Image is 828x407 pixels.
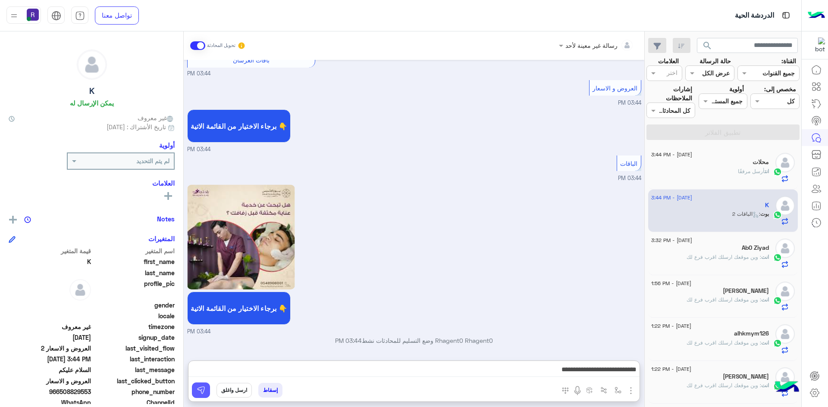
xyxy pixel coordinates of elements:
[93,246,175,255] span: اسم المتغير
[71,6,88,25] a: tab
[9,333,91,342] span: 2025-08-27T12:44:05.497Z
[773,211,782,219] img: WhatsApp
[773,296,782,305] img: WhatsApp
[187,70,210,78] span: 03:44 PM
[775,196,795,215] img: defaultAdmin.png
[586,387,593,394] img: create order
[735,10,774,22] p: الدردشة الحية
[187,336,641,345] p: Rhagent0 Rhagent0 وضع التسليم للمحادثات نشط
[651,236,692,244] span: [DATE] - 3:32 PM
[75,11,85,21] img: tab
[723,373,769,380] h5: عوض عبد الواحد
[761,296,769,303] span: انت
[761,382,769,388] span: انت
[93,279,175,299] span: profile_pic
[734,330,769,337] h5: alhkmym126
[729,84,744,93] label: أولوية
[93,365,175,374] span: last_message
[93,333,175,342] span: signup_date
[600,387,607,394] img: Trigger scenario
[687,296,761,303] span: وين موقعك ارسلك اقرب فرع لك
[626,385,636,396] img: send attachment
[773,168,782,176] img: WhatsApp
[593,84,637,92] span: العروض و الاسعار
[687,339,761,346] span: وين موقعك ارسلك اقرب فرع لك
[699,56,731,65] label: حالة الرسالة
[597,383,611,397] button: Trigger scenario
[667,68,679,79] div: اختر
[69,279,91,301] img: defaultAdmin.png
[93,268,175,277] span: last_name
[93,344,175,353] span: last_visited_flow
[9,376,91,385] span: العروض و الاسعار
[89,86,94,96] h5: K
[651,194,692,202] span: [DATE] - 3:44 PM
[687,254,761,260] span: وين موقعك ارسلك اقرب فرع لك
[157,215,175,223] h6: Notes
[93,398,175,407] span: ChannelId
[658,56,679,65] label: العلامات
[781,56,796,65] label: القناة:
[95,6,139,25] a: تواصل معنا
[187,185,295,289] img: Q2FwdHVyZSAoMykucG5n.png
[773,253,782,262] img: WhatsApp
[572,385,583,396] img: send voice note
[620,160,637,167] span: الباقات
[9,365,91,374] span: السلام عليكم
[51,11,61,21] img: tab
[651,280,691,287] span: [DATE] - 1:56 PM
[9,257,91,266] span: K
[9,344,91,353] span: العروض و الاسعار 2
[24,216,31,223] img: notes
[760,211,769,217] span: بوت
[761,254,769,260] span: انت
[93,376,175,385] span: last_clicked_button
[646,124,800,140] button: تطبيق الفلاتر
[138,113,175,122] span: غير معروف
[723,287,769,295] h5: ابو فهد
[618,99,641,106] span: 03:44 PM
[583,383,597,397] button: create order
[775,324,795,344] img: defaultAdmin.png
[697,38,718,56] button: search
[742,244,769,252] h5: Ab0 Ziyad
[772,373,802,403] img: hulul-logo.png
[9,322,91,331] span: غير معروف
[611,383,625,397] button: select flow
[808,6,825,25] img: Logo
[764,84,796,93] label: مخصص إلى:
[93,311,175,320] span: locale
[618,175,641,181] span: 03:44 PM
[9,311,91,320] span: null
[9,354,91,364] span: 2025-08-27T12:44:17.771Z
[191,122,287,130] span: برجاء الاختيار من القائمة الاتية 👇
[258,383,282,398] button: إسقاط
[27,9,39,21] img: userImage
[765,168,769,174] span: انت
[93,257,175,266] span: first_name
[9,301,91,310] span: null
[93,354,175,364] span: last_interaction
[77,50,107,79] img: defaultAdmin.png
[93,387,175,396] span: phone_number
[187,146,210,154] span: 03:44 PM
[775,239,795,258] img: defaultAdmin.png
[9,10,19,21] img: profile
[9,216,17,224] img: add
[187,328,210,336] span: 03:44 PM
[9,398,91,407] span: 2
[687,382,761,388] span: وين موقعك ارسلك اقرب فرع لك
[646,84,692,103] label: إشارات الملاحظات
[9,246,91,255] span: قيمة المتغير
[70,99,114,107] h6: يمكن الإرسال له
[809,37,825,53] img: 322853014244696
[335,337,362,344] span: 03:44 PM
[773,339,782,348] img: WhatsApp
[753,158,769,166] h5: محلات
[738,168,765,174] span: أرسل مرفقًا
[781,10,791,21] img: tab
[651,322,691,330] span: [DATE] - 1:22 PM
[651,365,691,373] span: [DATE] - 1:22 PM
[732,211,760,217] span: : الباقات 2
[9,179,175,187] h6: العلامات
